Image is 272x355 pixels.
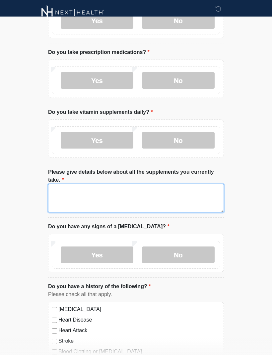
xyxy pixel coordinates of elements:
input: Blood Clotting or [MEDICAL_DATA] [52,349,57,355]
input: Heart Attack [52,328,57,333]
input: Stroke [52,339,57,344]
label: Do you have a history of the following? [48,283,151,290]
label: Do you have any signs of a [MEDICAL_DATA]? [48,223,170,231]
label: Do you take prescription medications? [48,48,150,56]
label: Do you take vitamin supplements daily? [48,108,153,116]
label: [MEDICAL_DATA] [58,305,220,313]
label: No [142,132,215,149]
img: Next-Health Montecito Logo [41,5,104,20]
label: Stroke [58,337,220,345]
label: Heart Disease [58,316,220,324]
label: No [142,246,215,263]
input: Heart Disease [52,318,57,323]
label: Yes [61,72,133,89]
label: Yes [61,246,133,263]
input: [MEDICAL_DATA] [52,307,57,312]
label: Heart Attack [58,327,220,334]
label: Please give details below about all the supplements you currently take. [48,168,224,184]
label: Yes [61,132,133,149]
div: Please check all that apply. [48,290,224,298]
label: No [142,72,215,89]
